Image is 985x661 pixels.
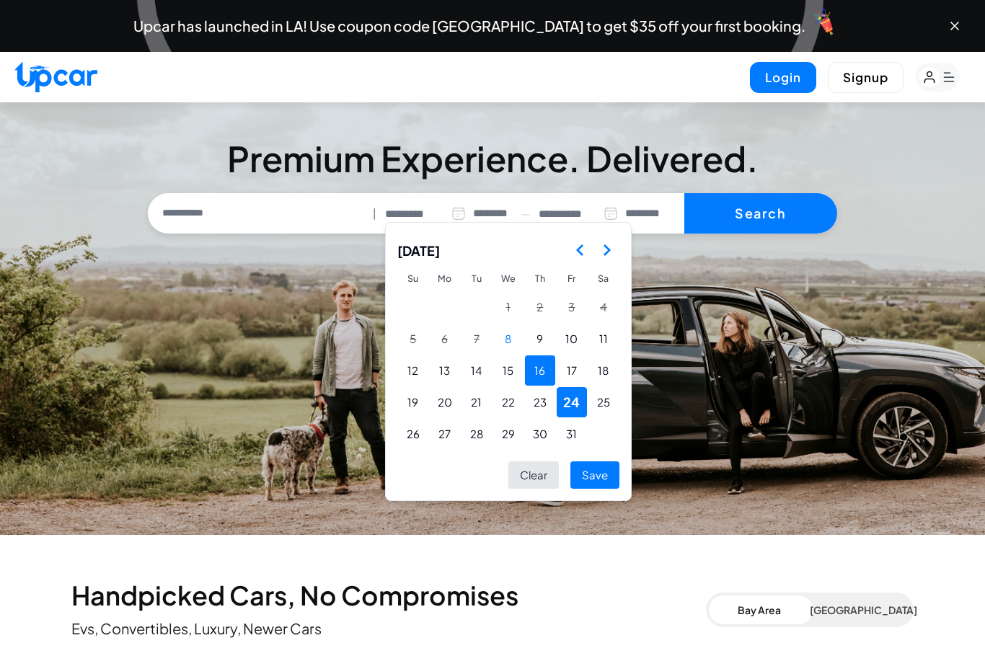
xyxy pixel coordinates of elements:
[71,618,706,639] p: Evs, Convertibles, Luxury, Newer Cars
[557,292,587,322] button: Friday, October 3rd, 2025
[398,387,428,417] button: Sunday, October 19th, 2025
[557,419,587,449] button: Friday, October 31st, 2025
[397,234,440,266] span: [DATE]
[493,324,524,354] button: Today, Wednesday, October 8th, 2025
[709,595,810,624] button: Bay Area
[567,237,593,263] button: Go to the Previous Month
[398,419,428,449] button: Sunday, October 26th, 2025
[373,205,376,222] span: |
[461,266,492,291] th: Tuesday
[525,387,555,417] button: Thursday, October 23rd, 2025
[430,419,460,449] button: Monday, October 27th, 2025
[588,324,619,354] button: Saturday, October 11th, 2025
[508,461,559,489] button: Clear
[948,19,962,33] button: Close banner
[588,266,619,291] th: Saturday
[492,266,524,291] th: Wednesday
[524,266,556,291] th: Thursday
[493,292,524,322] button: Wednesday, October 1st, 2025
[828,62,904,93] button: Signup
[71,581,706,610] h2: Handpicked Cars, No Compromises
[588,355,619,386] button: Saturday, October 18th, 2025
[525,355,555,386] button: Thursday, October 16th, 2025
[570,461,619,489] button: Save
[493,419,524,449] button: Wednesday, October 29th, 2025
[430,387,460,417] button: Monday, October 20th, 2025
[525,292,555,322] button: Thursday, October 2nd, 2025
[521,205,530,222] span: —
[525,419,555,449] button: Thursday, October 30th, 2025
[593,237,619,263] button: Go to the Next Month
[148,141,837,176] h3: Premium Experience. Delivered.
[398,324,428,354] button: Sunday, October 5th, 2025
[493,387,524,417] button: Wednesday, October 22nd, 2025
[557,355,587,386] button: Friday, October 17th, 2025
[588,387,619,417] button: Saturday, October 25th, 2025
[493,355,524,386] button: Wednesday, October 15th, 2025
[461,419,492,449] button: Tuesday, October 28th, 2025
[133,19,805,33] span: Upcar has launched in LA! Use coupon code [GEOGRAPHIC_DATA] to get $35 off your first booking.
[525,324,555,354] button: Thursday, October 9th, 2025
[398,355,428,386] button: Sunday, October 12th, 2025
[14,61,97,92] img: Upcar Logo
[397,266,429,291] th: Sunday
[750,62,816,93] button: Login
[556,266,588,291] th: Friday
[461,355,492,386] button: Tuesday, October 14th, 2025
[557,324,587,354] button: Friday, October 10th, 2025
[810,595,911,624] button: [GEOGRAPHIC_DATA]
[429,266,461,291] th: Monday
[588,292,619,322] button: Saturday, October 4th, 2025
[461,324,492,354] button: Tuesday, October 7th, 2025
[430,355,460,386] button: Monday, October 13th, 2025
[461,387,492,417] button: Tuesday, October 21st, 2025
[684,193,838,234] button: Search
[557,387,587,417] button: Friday, October 24th, 2025, selected
[430,324,460,354] button: Monday, October 6th, 2025
[397,266,619,450] table: October 2025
